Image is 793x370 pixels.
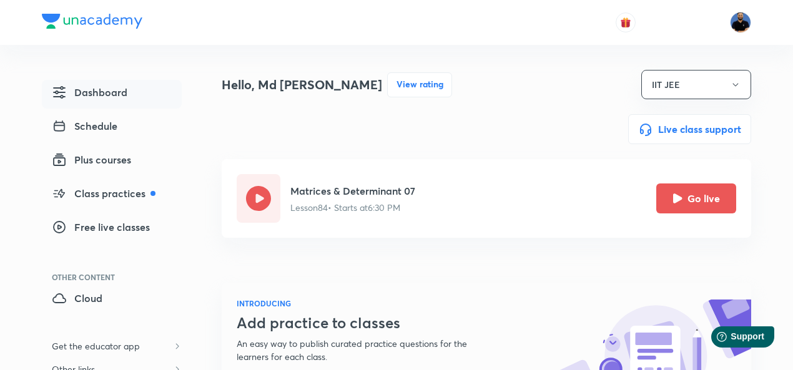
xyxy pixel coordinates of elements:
a: Class practices [42,181,182,210]
span: Schedule [52,119,117,134]
p: Lesson 84 • Starts at 6:30 PM [290,201,415,214]
h6: INTRODUCING [237,298,498,309]
button: Live class support [628,114,751,144]
a: Dashboard [42,80,182,109]
span: Class practices [52,186,155,201]
a: Cloud [42,286,182,314]
a: Plus courses [42,147,182,176]
a: Schedule [42,114,182,142]
div: Other Content [52,273,182,281]
span: Free live classes [52,220,150,235]
button: Go live [656,183,736,213]
a: Free live classes [42,215,182,243]
button: IIT JEE [641,70,751,99]
img: avatar [620,17,631,28]
h3: Add practice to classes [237,314,498,332]
a: Company Logo [42,14,142,32]
h6: Get the educator app [42,334,150,358]
img: Company Logo [42,14,142,29]
span: Dashboard [52,85,127,100]
p: An easy way to publish curated practice questions for the learners for each class. [237,337,498,363]
iframe: Help widget launcher [682,321,779,356]
h5: Matrices & Determinant 07 [290,183,415,198]
h4: Hello, Md [PERSON_NAME] [222,75,382,94]
button: avatar [616,12,636,32]
button: View rating [387,72,452,97]
span: Plus courses [52,152,131,167]
img: Md Afroj [730,12,751,33]
span: Cloud [52,291,102,306]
